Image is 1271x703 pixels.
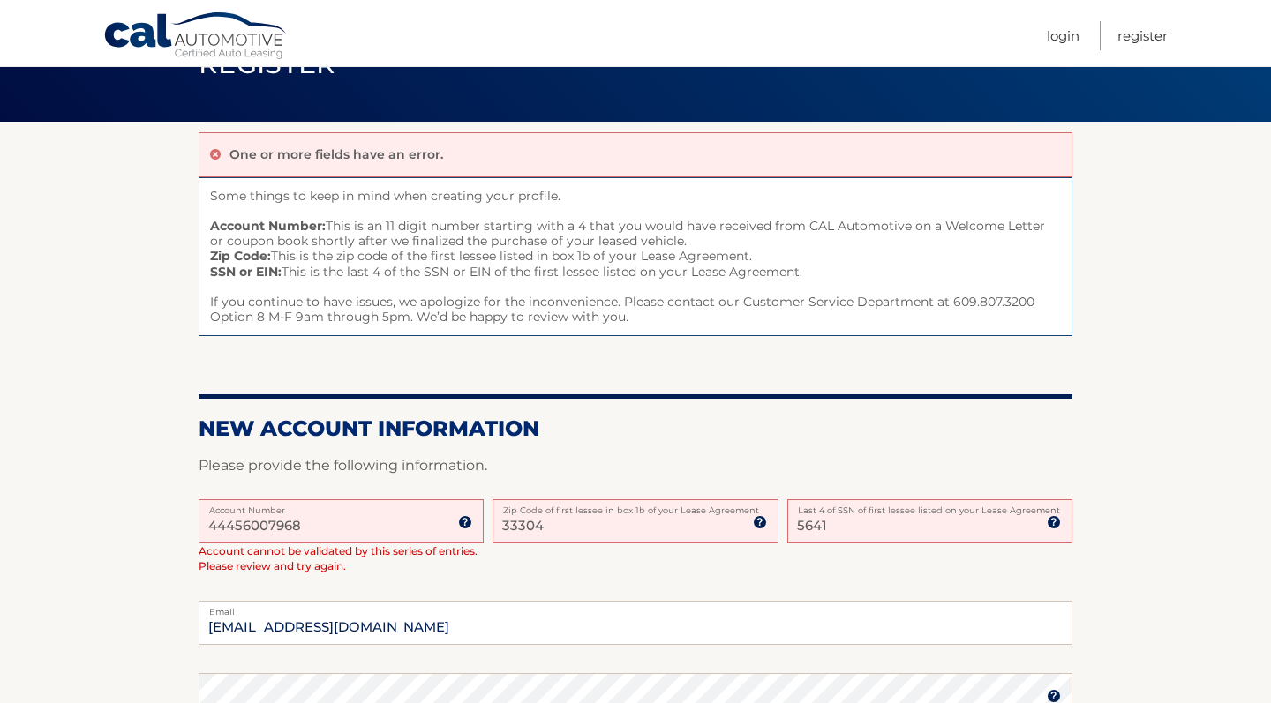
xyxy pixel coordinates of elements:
strong: SSN or EIN: [210,264,282,280]
a: Cal Automotive [103,11,289,63]
strong: Zip Code: [210,248,271,264]
input: Zip Code [493,499,778,543]
img: tooltip.svg [1047,515,1061,529]
label: Account Number [199,499,484,513]
label: Zip Code of first lessee in box 1b of your Lease Agreement [493,499,778,513]
img: tooltip.svg [753,515,767,529]
span: Some things to keep in mind when creating your profile. This is an 11 digit number starting with ... [199,177,1072,337]
a: Login [1047,21,1079,50]
h2: New Account Information [199,415,1072,442]
span: Account cannot be validated by this series of entries. Please review and try again. [199,544,478,572]
strong: Account Number: [210,218,326,234]
a: Register [1117,21,1168,50]
img: tooltip.svg [1047,689,1061,703]
input: Email [199,601,1072,645]
p: Please provide the following information. [199,453,1072,478]
label: Email [199,601,1072,615]
label: Last 4 of SSN of first lessee listed on your Lease Agreement [787,499,1072,513]
img: tooltip.svg [458,515,472,529]
input: SSN or EIN (last 4 digits only) [787,499,1072,543]
input: Account Number [199,499,484,543]
p: One or more fields have an error. [229,146,443,162]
